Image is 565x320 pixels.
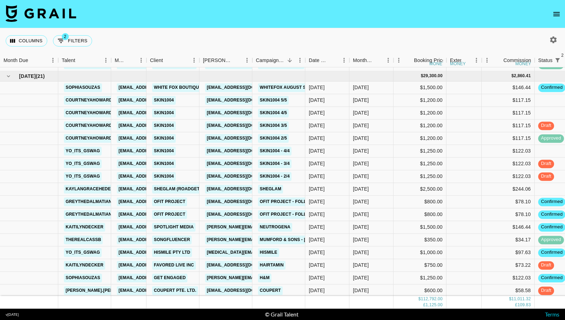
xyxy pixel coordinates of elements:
div: $1,200.00 [393,94,446,107]
a: Coupert [258,286,283,295]
div: Aug '25 [353,122,369,129]
a: courtneyahoward [64,96,114,105]
a: COUPERT PTE. LTD. [152,286,198,295]
div: 7/7/2025 [309,84,325,91]
div: 8/8/2025 [309,287,325,294]
a: Ofit Project [152,210,187,219]
div: 6/24/2025 [309,61,325,68]
div: Booking Price [414,54,445,67]
div: $117.15 [482,94,535,107]
div: Manager [115,54,126,67]
button: Menu [189,55,199,66]
div: 2 active filters [553,55,563,65]
div: Aug '25 [353,160,369,167]
div: 8/7/2025 [309,224,325,231]
a: kaitilyndecker [64,223,105,232]
div: 7/24/2025 [309,173,325,180]
div: money [450,62,466,66]
a: [EMAIL_ADDRESS][DOMAIN_NAME] [205,159,284,168]
a: [EMAIL_ADDRESS][DOMAIN_NAME] [117,261,196,270]
div: Aug '25 [353,287,369,294]
div: $1,250.00 [393,272,446,284]
a: Skin1004 5/5 [258,96,289,105]
div: 8/1/2025 [309,249,325,256]
a: Get Engaged [152,273,187,282]
a: SHEGLAM [258,185,283,193]
div: Aug '25 [353,110,369,117]
div: $1,500.00 [393,81,446,94]
div: $122.03 [482,145,535,158]
a: Songfluencer [152,235,192,244]
div: Date Created [309,54,329,67]
button: Sort [329,55,339,65]
div: $1,250.00 [393,170,446,183]
div: Booker [199,54,252,67]
div: $350.00 [393,234,446,246]
a: kaylangracehedenskog [64,185,128,193]
a: yo_its_gswag [64,159,102,168]
button: Menu [383,55,393,66]
a: [EMAIL_ADDRESS][DOMAIN_NAME] [117,197,196,206]
span: approved [538,62,564,68]
div: $244.06 [482,183,535,196]
div: 29,300.00 [423,73,443,79]
a: Ofit Project [152,197,187,206]
span: draft [538,123,554,129]
a: SKIN1004 [152,121,176,130]
a: Ofit Project - Follow Me 1/2 [258,210,331,219]
a: Skin1004 - 3/4 [258,159,291,168]
a: [EMAIL_ADDRESS][DOMAIN_NAME] [205,210,284,219]
span: approved [538,135,564,142]
button: Menu [471,55,482,66]
a: [EMAIL_ADDRESS][DOMAIN_NAME] [205,96,284,105]
a: Hismile Pty Ltd [152,248,192,257]
div: Aug '25 [353,262,369,269]
div: $78.10 [482,196,535,208]
div: $1,200.00 [393,107,446,119]
div: 2,860.41 [514,73,531,79]
div: Aug '25 [353,236,369,244]
button: Sort [373,55,383,65]
a: White Fox Boutique [152,83,204,92]
a: Sheglam (RoadGet Business PTE) [152,185,236,193]
div: $122.03 [482,170,535,183]
a: Skin1004 - 4/4 [258,147,291,155]
a: SKIN1004 [152,96,176,105]
div: money [429,62,445,66]
a: [EMAIL_ADDRESS][DOMAIN_NAME] [117,286,196,295]
div: 8/8/2025 [309,198,325,205]
div: $122.03 [482,272,535,284]
a: greythedalmatian [64,210,114,219]
a: Skin1004 - 2/4 [258,172,291,181]
a: SKIN1004 [152,172,176,181]
a: SKIN1004 [152,159,176,168]
a: Skin1004 3/5 [258,121,289,130]
div: $800.00 [393,208,446,221]
button: Sort [493,55,503,65]
button: Sort [75,55,85,65]
div: $1,500.00 [393,221,446,234]
div: $78.10 [482,208,535,221]
a: courtneyahoward [64,60,114,69]
a: greythedalmatian [64,197,114,206]
a: [EMAIL_ADDRESS][DOMAIN_NAME] [117,223,196,232]
span: [DATE] [19,73,36,80]
div: money [515,62,531,66]
a: Bloom Nutrition [152,60,197,69]
button: Menu [339,55,349,66]
a: [EMAIL_ADDRESS][DOMAIN_NAME] [205,134,284,143]
div: £ [423,302,426,308]
img: Grail Talent [6,5,76,22]
a: Neutrogena [258,223,292,232]
button: Sort [232,55,242,65]
a: [EMAIL_ADDRESS][DOMAIN_NAME] [117,172,196,181]
div: $ [509,296,511,302]
div: $2,500.00 [393,183,446,196]
a: sophiasouzas [64,273,102,282]
a: [EMAIL_ADDRESS][DOMAIN_NAME] [205,197,284,206]
div: Aug '25 [353,211,369,218]
div: © Grail Talent [265,311,299,318]
a: [EMAIL_ADDRESS][DOMAIN_NAME] [117,96,196,105]
a: yo_its_gswag [64,172,102,181]
a: kaitilyndecker [64,261,105,270]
